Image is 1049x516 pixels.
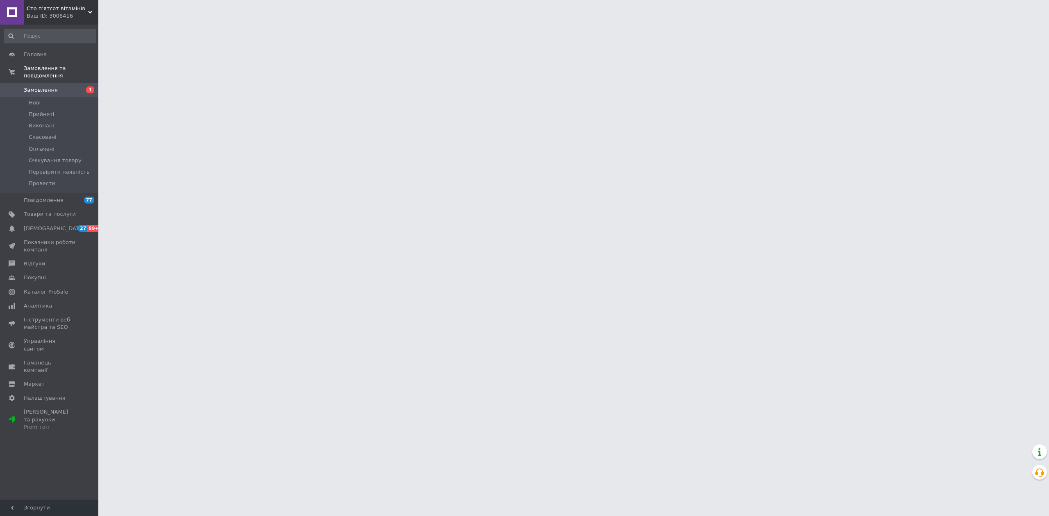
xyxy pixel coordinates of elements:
[29,168,90,176] span: Перевірити наявність
[87,225,101,232] span: 99+
[24,197,64,204] span: Повідомлення
[24,86,58,94] span: Замовлення
[24,380,45,388] span: Маркет
[24,316,76,331] span: Інструменти веб-майстра та SEO
[29,111,54,118] span: Прийняті
[29,134,57,141] span: Скасовані
[24,337,76,352] span: Управління сайтом
[86,86,94,93] span: 1
[24,65,98,79] span: Замовлення та повідомлення
[29,99,41,106] span: Нові
[29,122,54,129] span: Виконані
[84,197,94,204] span: 77
[24,239,76,253] span: Показники роботи компанії
[24,225,84,232] span: [DEMOGRAPHIC_DATA]
[24,359,76,374] span: Гаманець компанії
[27,5,88,12] span: Cто п'ятсот вітамінів
[29,145,54,153] span: Оплачені
[78,225,87,232] span: 27
[24,302,52,310] span: Аналітика
[24,274,46,281] span: Покупці
[24,51,47,58] span: Головна
[4,29,96,43] input: Пошук
[24,394,66,402] span: Налаштування
[24,423,76,431] div: Prom топ
[29,157,82,164] span: Очікування товару
[29,180,55,187] span: Провести
[24,260,45,267] span: Відгуки
[27,12,98,20] div: Ваш ID: 3008416
[24,408,76,431] span: [PERSON_NAME] та рахунки
[24,288,68,296] span: Каталог ProSale
[24,210,76,218] span: Товари та послуги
